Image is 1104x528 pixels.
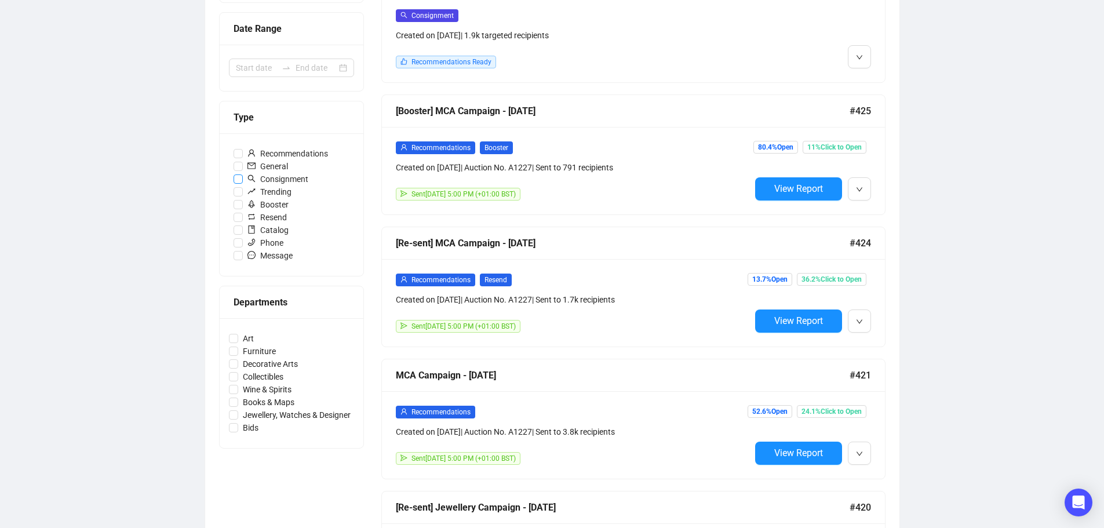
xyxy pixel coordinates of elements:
[296,61,337,74] input: End date
[850,500,871,515] span: #420
[238,370,288,383] span: Collectibles
[774,315,823,326] span: View Report
[480,141,513,154] span: Booster
[396,368,850,383] div: MCA Campaign - [DATE]
[247,213,256,221] span: retweet
[247,162,256,170] span: mail
[748,273,792,286] span: 13.7% Open
[396,29,750,42] div: Created on [DATE] | 1.9k targeted recipients
[243,224,293,236] span: Catalog
[411,12,454,20] span: Consignment
[243,160,293,173] span: General
[234,21,349,36] div: Date Range
[755,442,842,465] button: View Report
[247,225,256,234] span: book
[243,236,288,249] span: Phone
[238,396,299,409] span: Books & Maps
[480,274,512,286] span: Resend
[381,94,886,215] a: [Booster] MCA Campaign - [DATE]#425userRecommendationsBoosterCreated on [DATE]| Auction No. A1227...
[238,358,303,370] span: Decorative Arts
[396,425,750,438] div: Created on [DATE] | Auction No. A1227 | Sent to 3.8k recipients
[238,409,355,421] span: Jewellery, Watches & Designer
[411,408,471,416] span: Recommendations
[238,345,280,358] span: Furniture
[381,359,886,479] a: MCA Campaign - [DATE]#421userRecommendationsCreated on [DATE]| Auction No. A1227| Sent to 3.8k re...
[247,200,256,208] span: rocket
[850,104,871,118] span: #425
[755,309,842,333] button: View Report
[850,368,871,383] span: #421
[396,104,850,118] div: [Booster] MCA Campaign - [DATE]
[753,141,798,154] span: 80.4% Open
[748,405,792,418] span: 52.6% Open
[400,276,407,283] span: user
[803,141,866,154] span: 11% Click to Open
[411,58,491,66] span: Recommendations Ready
[1065,489,1092,516] div: Open Intercom Messenger
[774,447,823,458] span: View Report
[243,185,296,198] span: Trending
[411,190,516,198] span: Sent [DATE] 5:00 PM (+01:00 BST)
[238,332,258,345] span: Art
[400,408,407,415] span: user
[243,198,293,211] span: Booster
[282,63,291,72] span: to
[236,61,277,74] input: Start date
[850,236,871,250] span: #424
[400,58,407,65] span: like
[243,173,313,185] span: Consignment
[282,63,291,72] span: swap-right
[400,144,407,151] span: user
[774,183,823,194] span: View Report
[797,405,866,418] span: 24.1% Click to Open
[856,54,863,61] span: down
[400,12,407,19] span: search
[396,293,750,306] div: Created on [DATE] | Auction No. A1227 | Sent to 1.7k recipients
[856,318,863,325] span: down
[400,190,407,197] span: send
[247,238,256,246] span: phone
[856,186,863,193] span: down
[400,322,407,329] span: send
[411,144,471,152] span: Recommendations
[238,383,296,396] span: Wine & Spirits
[234,110,349,125] div: Type
[396,500,850,515] div: [Re-sent] Jewellery Campaign - [DATE]
[411,454,516,463] span: Sent [DATE] 5:00 PM (+01:00 BST)
[247,187,256,195] span: rise
[234,295,349,309] div: Departments
[396,236,850,250] div: [Re-sent] MCA Campaign - [DATE]
[411,276,471,284] span: Recommendations
[243,147,333,160] span: Recommendations
[396,161,750,174] div: Created on [DATE] | Auction No. A1227 | Sent to 791 recipients
[247,149,256,157] span: user
[797,273,866,286] span: 36.2% Click to Open
[243,211,292,224] span: Resend
[238,421,263,434] span: Bids
[400,454,407,461] span: send
[247,251,256,259] span: message
[755,177,842,201] button: View Report
[247,174,256,183] span: search
[243,249,297,262] span: Message
[381,227,886,347] a: [Re-sent] MCA Campaign - [DATE]#424userRecommendationsResendCreated on [DATE]| Auction No. A1227|...
[856,450,863,457] span: down
[411,322,516,330] span: Sent [DATE] 5:00 PM (+01:00 BST)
